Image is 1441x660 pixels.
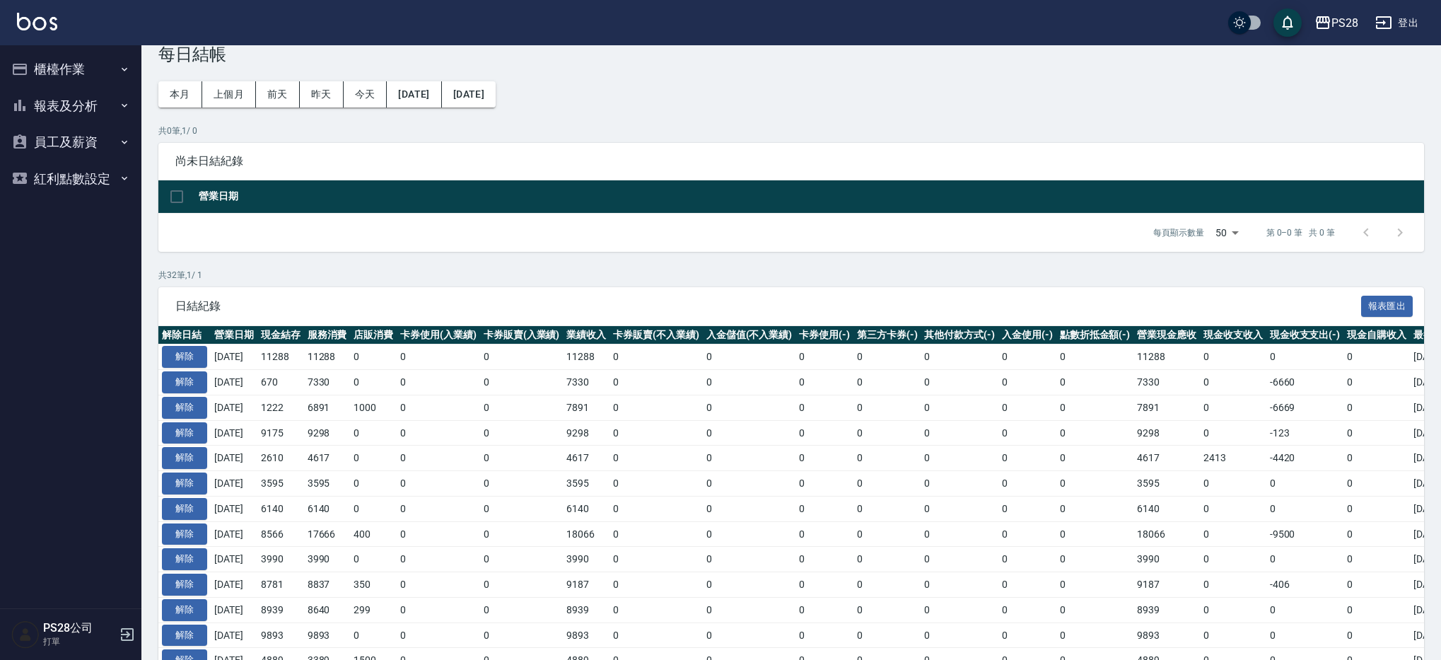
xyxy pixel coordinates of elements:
[563,395,609,420] td: 7891
[304,446,351,471] td: 4617
[480,370,564,395] td: 0
[1343,345,1410,370] td: 0
[609,496,703,521] td: 0
[304,370,351,395] td: 7330
[998,547,1056,572] td: 0
[344,81,387,108] button: 今天
[304,572,351,598] td: 8837
[563,326,609,345] th: 業績收入
[162,473,207,494] button: 解除
[1200,446,1266,471] td: 2413
[158,269,1424,282] p: 共 32 筆, 1 / 1
[563,597,609,623] td: 8939
[158,326,211,345] th: 解除日結
[350,370,397,395] td: 0
[480,395,564,420] td: 0
[397,420,480,446] td: 0
[1266,226,1335,239] p: 第 0–0 筆 共 0 筆
[304,345,351,370] td: 11288
[304,395,351,420] td: 6891
[1056,345,1134,370] td: 0
[397,623,480,648] td: 0
[1056,597,1134,623] td: 0
[795,446,853,471] td: 0
[1200,420,1266,446] td: 0
[1200,547,1266,572] td: 0
[158,125,1424,137] p: 共 0 筆, 1 / 0
[350,547,397,572] td: 0
[195,180,1424,214] th: 營業日期
[921,345,998,370] td: 0
[609,446,703,471] td: 0
[1056,446,1134,471] td: 0
[563,547,609,572] td: 3990
[257,597,304,623] td: 8939
[1266,496,1344,521] td: 0
[480,547,564,572] td: 0
[795,395,853,420] td: 0
[795,420,853,446] td: 0
[350,597,397,623] td: 299
[43,621,115,635] h5: PS28公司
[350,326,397,345] th: 店販消費
[1056,572,1134,598] td: 0
[480,345,564,370] td: 0
[6,51,136,88] button: 櫃檯作業
[609,345,703,370] td: 0
[211,496,257,521] td: [DATE]
[1200,471,1266,497] td: 0
[1133,345,1200,370] td: 11288
[1273,8,1302,37] button: save
[1343,471,1410,497] td: 0
[1266,623,1344,648] td: 0
[609,521,703,547] td: 0
[703,521,796,547] td: 0
[795,572,853,598] td: 0
[1343,326,1410,345] th: 現金自購收入
[998,326,1056,345] th: 入金使用(-)
[211,326,257,345] th: 營業日期
[703,446,796,471] td: 0
[1200,326,1266,345] th: 現金收支收入
[853,597,921,623] td: 0
[1133,547,1200,572] td: 3990
[397,326,480,345] th: 卡券使用(入業績)
[480,521,564,547] td: 0
[257,547,304,572] td: 3990
[211,597,257,623] td: [DATE]
[1056,623,1134,648] td: 0
[175,154,1407,168] span: 尚未日結紀錄
[1200,345,1266,370] td: 0
[853,345,921,370] td: 0
[1266,471,1344,497] td: 0
[397,395,480,420] td: 0
[397,521,480,547] td: 0
[703,496,796,521] td: 0
[304,471,351,497] td: 3595
[998,420,1056,446] td: 0
[563,572,609,598] td: 9187
[795,326,853,345] th: 卡券使用(-)
[998,395,1056,420] td: 0
[1309,8,1364,37] button: PS28
[1133,370,1200,395] td: 7330
[162,574,207,596] button: 解除
[442,81,496,108] button: [DATE]
[350,623,397,648] td: 0
[1056,471,1134,497] td: 0
[1266,572,1344,598] td: -406
[1056,370,1134,395] td: 0
[350,345,397,370] td: 0
[1343,370,1410,395] td: 0
[998,623,1056,648] td: 0
[1343,521,1410,547] td: 0
[921,471,998,497] td: 0
[1266,547,1344,572] td: 0
[304,420,351,446] td: 9298
[1200,496,1266,521] td: 0
[162,422,207,444] button: 解除
[257,496,304,521] td: 6140
[703,326,796,345] th: 入金儲值(不入業績)
[609,572,703,598] td: 0
[397,547,480,572] td: 0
